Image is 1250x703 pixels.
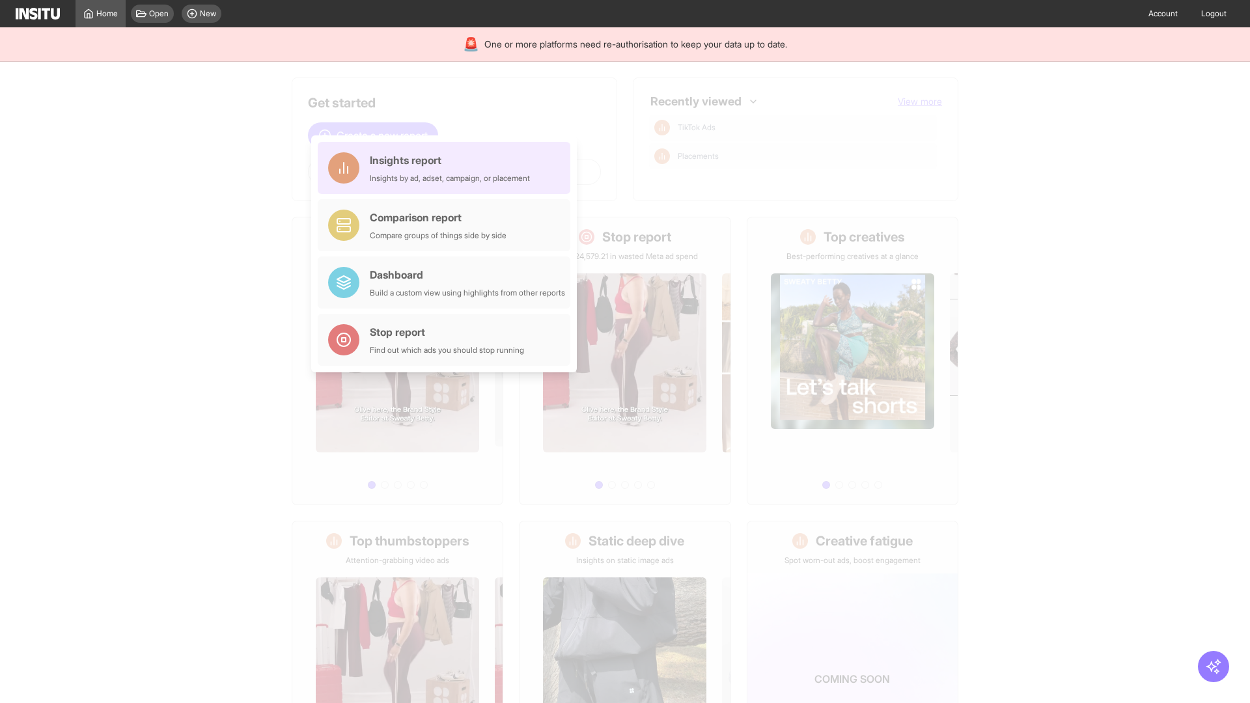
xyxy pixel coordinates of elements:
div: Insights by ad, adset, campaign, or placement [370,173,530,184]
span: Open [149,8,169,19]
div: Dashboard [370,267,565,283]
div: Comparison report [370,210,507,225]
span: New [200,8,216,19]
span: One or more platforms need re-authorisation to keep your data up to date. [484,38,787,51]
div: Insights report [370,152,530,168]
img: Logo [16,8,60,20]
div: Find out which ads you should stop running [370,345,524,355]
div: Build a custom view using highlights from other reports [370,288,565,298]
div: 🚨 [463,35,479,53]
span: Home [96,8,118,19]
div: Stop report [370,324,524,340]
div: Compare groups of things side by side [370,230,507,241]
